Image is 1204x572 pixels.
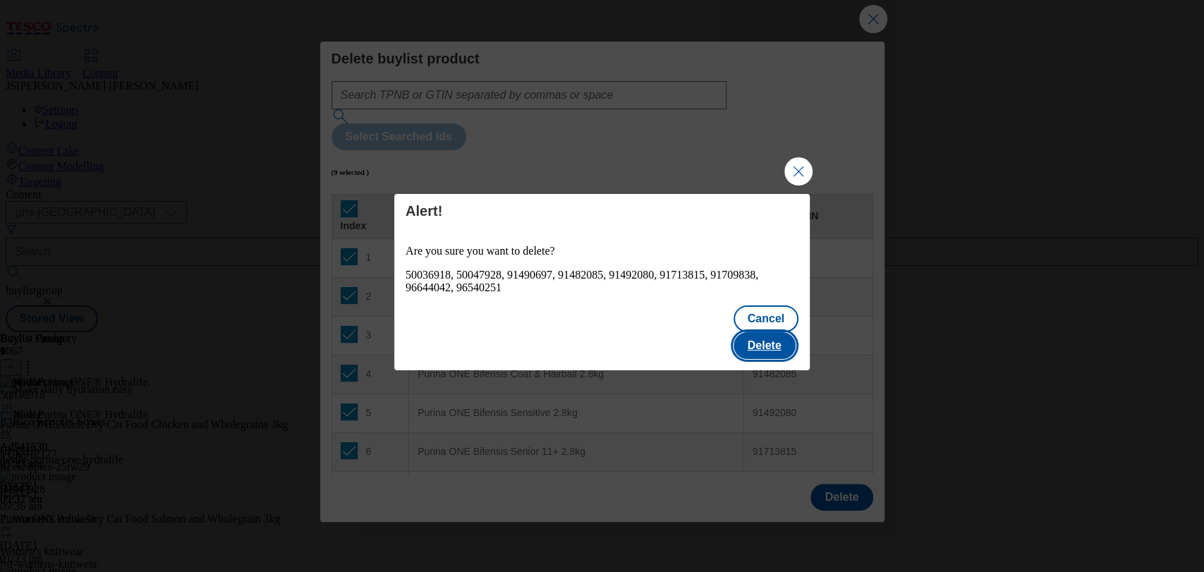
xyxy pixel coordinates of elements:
[734,332,796,359] button: Delete
[406,269,798,294] div: 50036918, 50047928, 91490697, 91482085, 91492080, 91713815, 91709838, 96644042, 96540251
[406,245,798,257] p: Are you sure you want to delete?
[784,157,813,185] button: Close Modal
[394,194,810,370] div: Modal
[734,305,798,332] button: Cancel
[406,202,798,219] h4: Alert!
